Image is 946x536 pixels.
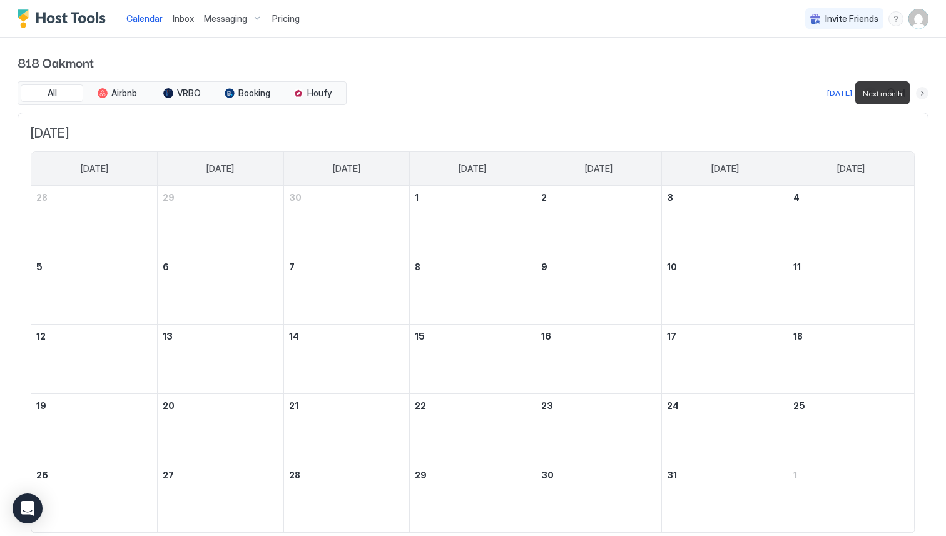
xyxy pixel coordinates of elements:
[788,186,914,209] a: October 4, 2025
[662,463,788,487] a: October 31, 2025
[158,255,283,278] a: October 6, 2025
[163,400,175,411] span: 20
[572,152,625,186] a: Thursday
[788,255,914,278] a: October 11, 2025
[662,186,788,209] a: October 3, 2025
[86,84,148,102] button: Airbnb
[662,394,788,417] a: October 24, 2025
[410,255,536,278] a: October 8, 2025
[410,186,536,209] a: October 1, 2025
[206,163,234,174] span: [DATE]
[158,463,283,487] a: October 27, 2025
[21,84,83,102] button: All
[163,261,169,272] span: 6
[863,89,902,98] span: Next month
[825,152,877,186] a: Saturday
[410,325,536,348] a: October 15, 2025
[238,88,270,99] span: Booking
[31,394,157,417] a: October 19, 2025
[788,186,914,255] td: October 4, 2025
[888,11,903,26] div: menu
[788,325,914,394] td: October 18, 2025
[415,400,426,411] span: 22
[194,152,247,186] a: Monday
[410,463,536,487] a: October 29, 2025
[31,255,157,278] a: October 5, 2025
[536,394,662,463] td: October 23, 2025
[31,255,158,325] td: October 5, 2025
[788,463,914,487] a: November 1, 2025
[36,400,46,411] span: 19
[307,88,332,99] span: Houfy
[18,9,111,28] a: Host Tools Logo
[908,9,928,29] div: User profile
[31,325,158,394] td: October 12, 2025
[289,400,298,411] span: 21
[283,255,410,325] td: October 7, 2025
[536,186,662,209] a: October 2, 2025
[536,255,662,325] td: October 9, 2025
[410,394,536,463] td: October 22, 2025
[173,12,194,25] a: Inbox
[788,255,914,325] td: October 11, 2025
[667,331,676,341] span: 17
[284,325,410,348] a: October 14, 2025
[410,325,536,394] td: October 15, 2025
[31,126,915,141] span: [DATE]
[31,186,157,209] a: September 28, 2025
[536,394,662,417] a: October 23, 2025
[825,86,854,101] button: [DATE]
[541,192,547,203] span: 2
[283,463,410,533] td: October 28, 2025
[541,331,551,341] span: 16
[31,325,157,348] a: October 12, 2025
[415,261,420,272] span: 8
[410,394,536,417] a: October 22, 2025
[158,394,284,463] td: October 20, 2025
[163,192,175,203] span: 29
[788,394,914,463] td: October 25, 2025
[410,255,536,325] td: October 8, 2025
[793,470,797,480] span: 1
[158,394,283,417] a: October 20, 2025
[48,88,57,99] span: All
[825,13,878,24] span: Invite Friends
[126,12,163,25] a: Calendar
[81,163,108,174] span: [DATE]
[667,400,679,411] span: 24
[31,463,158,533] td: October 26, 2025
[36,192,48,203] span: 28
[536,463,662,487] a: October 30, 2025
[284,463,410,487] a: October 28, 2025
[68,152,121,186] a: Sunday
[158,186,283,209] a: September 29, 2025
[711,163,739,174] span: [DATE]
[788,394,914,417] a: October 25, 2025
[320,152,373,186] a: Tuesday
[158,325,283,348] a: October 13, 2025
[662,325,788,394] td: October 17, 2025
[36,261,43,272] span: 5
[163,470,174,480] span: 27
[13,493,43,523] div: Open Intercom Messenger
[827,88,852,99] div: [DATE]
[18,53,928,71] span: 818 Oakmont
[289,470,300,480] span: 28
[31,394,158,463] td: October 19, 2025
[284,394,410,417] a: October 21, 2025
[36,331,46,341] span: 12
[793,192,800,203] span: 4
[289,261,295,272] span: 7
[36,470,48,480] span: 26
[536,255,662,278] a: October 9, 2025
[111,88,137,99] span: Airbnb
[158,186,284,255] td: September 29, 2025
[662,186,788,255] td: October 3, 2025
[415,470,427,480] span: 29
[541,261,547,272] span: 9
[585,163,613,174] span: [DATE]
[446,152,499,186] a: Wednesday
[699,152,751,186] a: Friday
[163,331,173,341] span: 13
